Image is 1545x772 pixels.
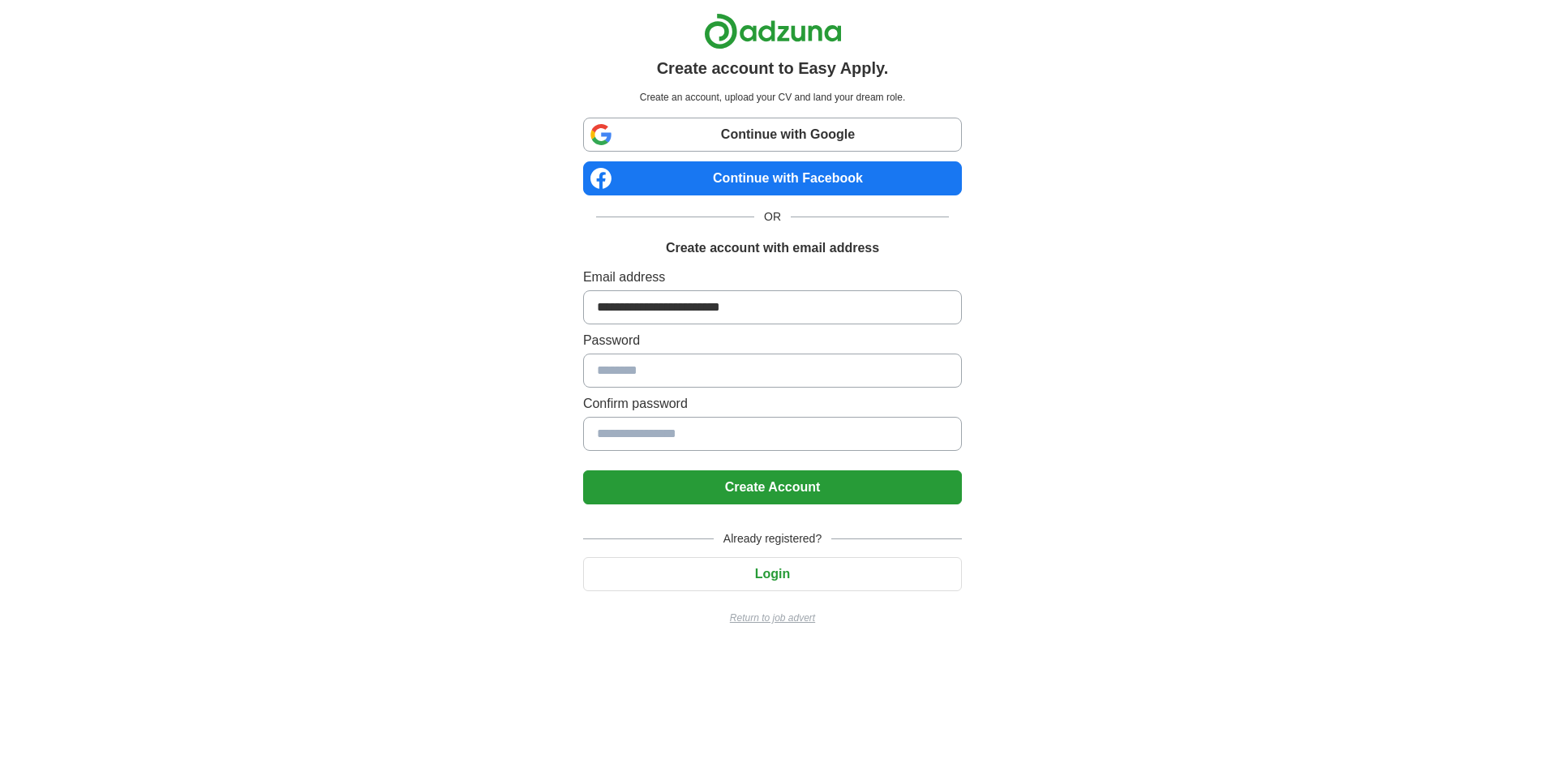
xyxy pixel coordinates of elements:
label: Password [583,331,962,350]
a: Login [583,567,962,581]
span: Already registered? [714,530,831,547]
label: Confirm password [583,394,962,414]
label: Email address [583,268,962,287]
h1: Create account with email address [666,238,879,258]
button: Login [583,557,962,591]
a: Continue with Facebook [583,161,962,195]
a: Continue with Google [583,118,962,152]
img: Adzuna logo [704,13,842,49]
button: Create Account [583,470,962,504]
p: Create an account, upload your CV and land your dream role. [586,90,959,105]
a: Return to job advert [583,611,962,625]
span: OR [754,208,791,225]
h1: Create account to Easy Apply. [657,56,889,80]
